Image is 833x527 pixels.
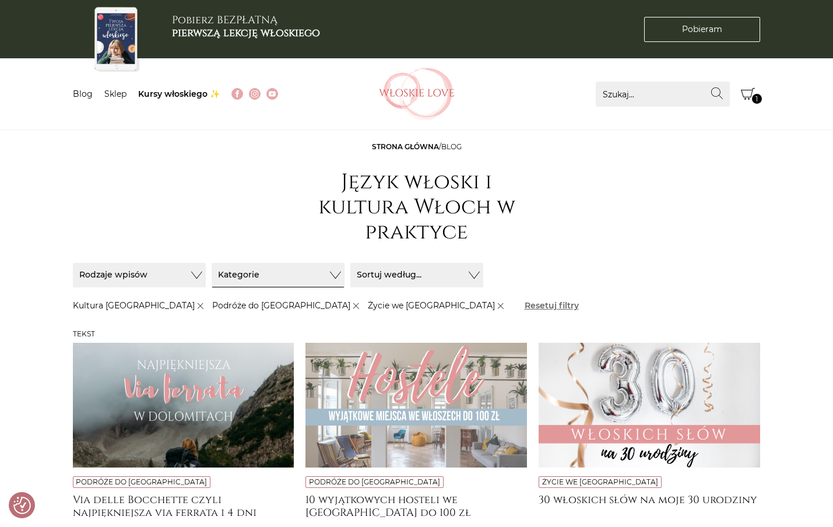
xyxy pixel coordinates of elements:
img: Włoskielove [379,68,455,120]
button: Preferencje co do zgód [13,497,31,514]
button: Koszyk [736,82,761,107]
a: Życie we [GEOGRAPHIC_DATA] [542,477,658,486]
h1: Język włoski i kultura Włoch w praktyce [300,170,533,245]
h3: Pobierz BEZPŁATNĄ [172,14,320,39]
span: 1 [752,94,762,104]
img: Revisit consent button [13,497,31,514]
a: Pobieram [644,17,760,42]
a: 10 wyjątkowych hosteli we [GEOGRAPHIC_DATA] do 100 zł [305,494,527,517]
a: Resetuj filtry [524,299,579,312]
a: Kursy włoskiego ✨ [138,89,220,99]
span: / [372,142,462,151]
span: Kultura [GEOGRAPHIC_DATA] [73,300,206,312]
b: pierwszą lekcję włoskiego [172,26,320,40]
span: Pobieram [682,23,722,36]
a: Podróże do [GEOGRAPHIC_DATA] [309,477,440,486]
a: Strona główna [372,142,439,151]
a: 30 włoskich słów na moje 30 urodziny [539,494,760,517]
a: Podróże do [GEOGRAPHIC_DATA] [76,477,207,486]
span: Życie we [GEOGRAPHIC_DATA] [368,300,507,312]
span: Podróże do [GEOGRAPHIC_DATA] [212,300,362,312]
a: Blog [73,89,93,99]
input: Szukaj... [596,82,730,107]
span: Blog [441,142,462,151]
button: Sortuj według... [350,263,483,287]
h3: Tekst [73,330,761,338]
a: Via delle Bocchette czyli najpiękniejsza via ferrata i 4 dni trekkingu w [GEOGRAPHIC_DATA] [73,494,294,517]
a: Sklep [104,89,126,99]
button: Rodzaje wpisów [73,263,206,287]
button: Kategorie [212,263,345,287]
